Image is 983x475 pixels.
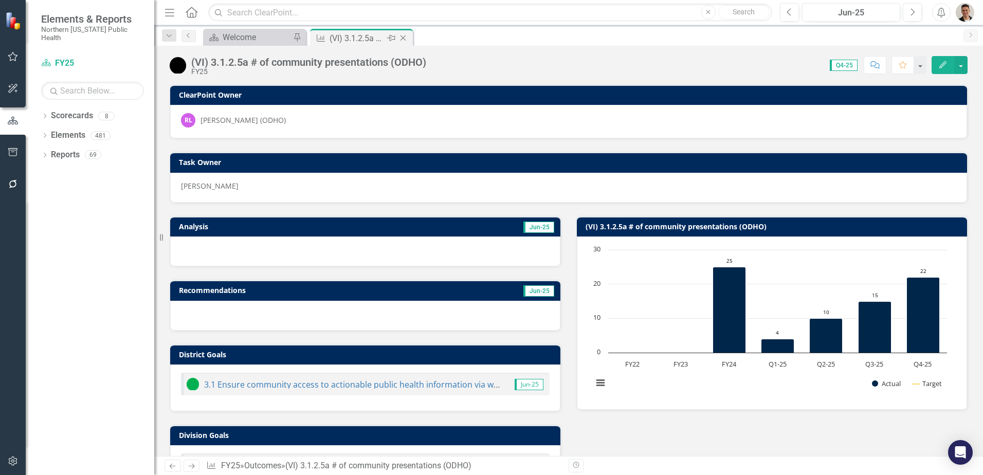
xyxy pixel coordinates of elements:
a: Scorecards [51,110,93,122]
path: Q2-25, 10. Actual. [810,319,843,353]
h3: Task Owner [179,158,962,166]
path: Q1-25, 4. Actual. [761,339,794,353]
path: FY24, 25. Actual. [713,267,746,353]
a: FY25 [221,461,240,470]
small: Northern [US_STATE] Public Health [41,25,144,42]
text: Q2-25 [817,359,835,369]
img: ClearPoint Strategy [5,11,23,29]
div: 69 [85,151,101,159]
button: Show Target [912,379,942,388]
h3: Division Goals [179,431,555,439]
g: Actual, series 1 of 2. Bar series with 7 bars. [632,267,939,353]
text: Q3-25 [865,359,883,369]
text: 20 [593,279,600,288]
div: FY25 [191,68,426,76]
a: Elements [51,130,85,141]
h3: (VI) 3.1.2.5a # of community presentations (ODHO) [586,223,962,230]
div: Welcome [223,31,290,44]
div: » » [206,460,561,472]
span: Jun-25 [523,285,554,297]
svg: Interactive chart [588,245,952,399]
button: View chart menu, Chart [593,376,608,390]
text: 22 [920,267,926,275]
div: Chart. Highcharts interactive chart. [588,245,956,399]
div: Jun-25 [806,7,897,19]
div: (VI) 3.1.2.5a # of community presentations (ODHO) [285,461,471,470]
a: FY25 [41,58,144,69]
h3: Analysis [179,223,359,230]
img: Mike Escobar [956,3,974,22]
text: FY24 [722,359,737,369]
text: FY23 [673,359,688,369]
div: (VI) 3.1.2.5a # of community presentations (ODHO) [191,57,426,68]
text: 10 [593,313,600,322]
text: 0 [597,347,600,356]
text: FY22 [625,359,640,369]
text: Q1-25 [769,359,787,369]
button: Jun-25 [802,3,900,22]
div: 481 [90,131,111,140]
h3: District Goals [179,351,555,358]
img: On Target [187,378,199,390]
a: Outcomes [244,461,281,470]
div: [PERSON_NAME] (ODHO) [201,115,286,125]
a: Welcome [206,31,290,44]
div: 8 [98,112,115,120]
div: RL [181,113,195,127]
input: Search ClearPoint... [208,4,772,22]
span: Jun-25 [515,379,543,390]
input: Search Below... [41,82,144,100]
img: Volume Indicator [170,57,186,74]
text: 4 [776,329,779,336]
h3: ClearPoint Owner [179,91,962,99]
text: Q4-25 [914,359,932,369]
button: Show Actual [872,379,901,388]
path: Q4-25, 22. Actual. [907,278,940,353]
text: 25 [726,257,733,264]
text: 15 [872,291,878,299]
text: 30 [593,244,600,253]
span: Q4-25 [830,60,858,71]
div: Open Intercom Messenger [948,440,973,465]
span: Jun-25 [523,222,554,233]
a: 3.1 Ensure community access to actionable public health information via website, media and social... [204,379,615,390]
button: Search [718,5,770,20]
a: Reports [51,149,80,161]
div: (VI) 3.1.2.5a # of community presentations (ODHO) [330,32,385,45]
path: Q3-25, 15. Actual. [859,302,891,353]
span: Search [733,8,755,16]
h3: Recommendations [179,286,434,294]
text: 10 [823,308,829,316]
div: [PERSON_NAME] [181,181,956,191]
span: Elements & Reports [41,13,144,25]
